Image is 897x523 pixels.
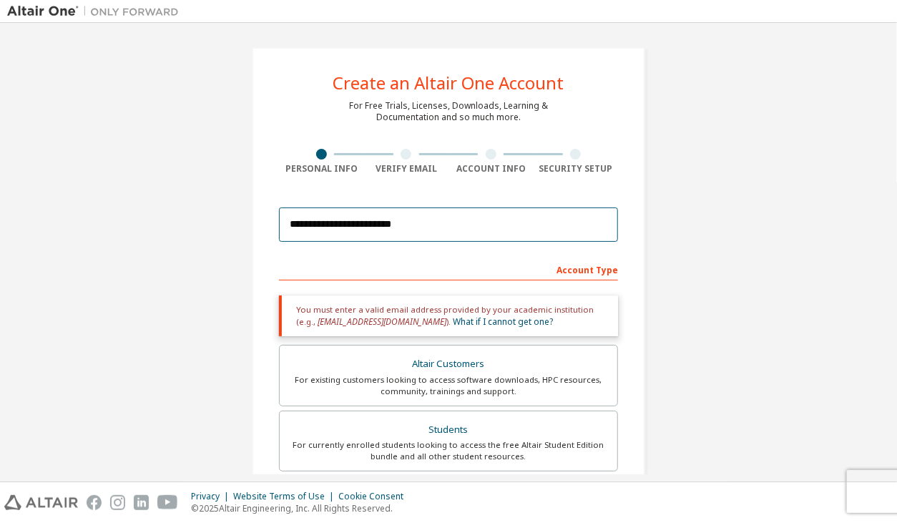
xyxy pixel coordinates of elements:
img: facebook.svg [87,495,102,510]
img: Altair One [7,4,186,19]
div: You must enter a valid email address provided by your academic institution (e.g., ). [279,295,618,336]
div: Account Type [279,258,618,280]
div: Account Info [448,163,534,175]
div: Cookie Consent [338,491,412,502]
div: Verify Email [364,163,449,175]
div: Create an Altair One Account [333,74,564,92]
div: For currently enrolled students looking to access the free Altair Student Edition bundle and all ... [288,439,609,462]
div: Personal Info [279,163,364,175]
div: Website Terms of Use [233,491,338,502]
div: Altair Customers [288,354,609,374]
img: altair_logo.svg [4,495,78,510]
a: What if I cannot get one? [453,316,553,328]
p: © 2025 Altair Engineering, Inc. All Rights Reserved. [191,502,412,514]
div: For existing customers looking to access software downloads, HPC resources, community, trainings ... [288,374,609,397]
div: Privacy [191,491,233,502]
img: linkedin.svg [134,495,149,510]
div: Students [288,420,609,440]
img: youtube.svg [157,495,178,510]
img: instagram.svg [110,495,125,510]
div: Security Setup [534,163,619,175]
div: For Free Trials, Licenses, Downloads, Learning & Documentation and so much more. [349,100,548,123]
span: [EMAIL_ADDRESS][DOMAIN_NAME] [318,316,446,328]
